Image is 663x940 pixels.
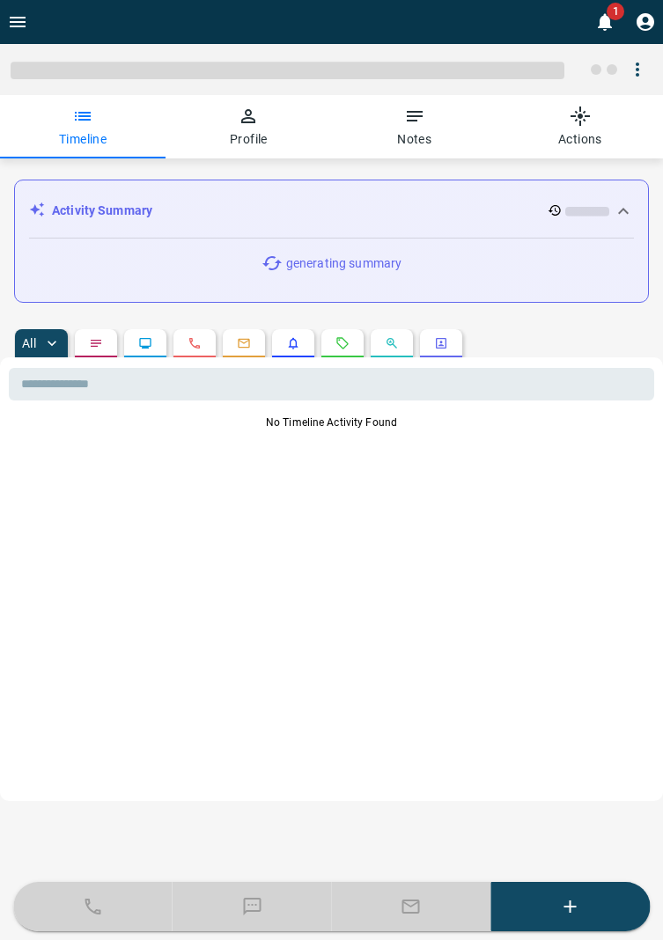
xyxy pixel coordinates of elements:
span: 1 [607,3,624,20]
p: generating summary [286,254,401,273]
svg: Requests [335,336,350,350]
svg: Agent Actions [434,336,448,350]
svg: Calls [188,336,202,350]
button: Actions [497,95,663,158]
button: Notes [332,95,497,158]
p: All [22,337,36,349]
div: Activity Summary [29,195,634,227]
p: No Timeline Activity Found [9,415,654,430]
button: Profile [166,95,331,158]
svg: Opportunities [385,336,399,350]
svg: Notes [89,336,103,350]
p: Activity Summary [52,202,152,220]
svg: Emails [237,336,251,350]
button: Profile [628,4,663,40]
button: 1 [587,4,622,40]
svg: Lead Browsing Activity [138,336,152,350]
svg: Listing Alerts [286,336,300,350]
